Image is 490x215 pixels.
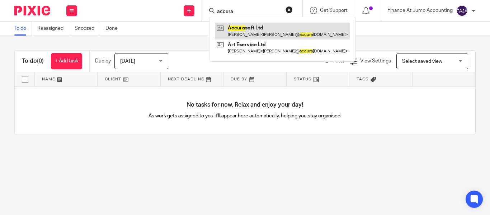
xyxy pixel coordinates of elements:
[216,9,281,15] input: Search
[320,8,348,13] span: Get Support
[95,57,111,65] p: Due by
[15,101,475,109] h4: No tasks for now. Relax and enjoy your day!
[402,59,442,64] span: Select saved view
[120,59,135,64] span: [DATE]
[14,22,32,36] a: To do
[75,22,100,36] a: Snoozed
[51,53,82,69] a: + Add task
[14,6,50,15] img: Pixie
[37,22,69,36] a: Reassigned
[22,57,44,65] h1: To do
[357,77,369,81] span: Tags
[387,7,453,14] p: Finance At Jump Accounting
[360,59,391,64] span: View Settings
[130,112,360,120] p: As work gets assigned to you it'll appear here automatically, helping you stay organised.
[286,6,293,13] button: Clear
[456,5,468,17] img: svg%3E
[105,22,123,36] a: Done
[37,58,44,64] span: (0)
